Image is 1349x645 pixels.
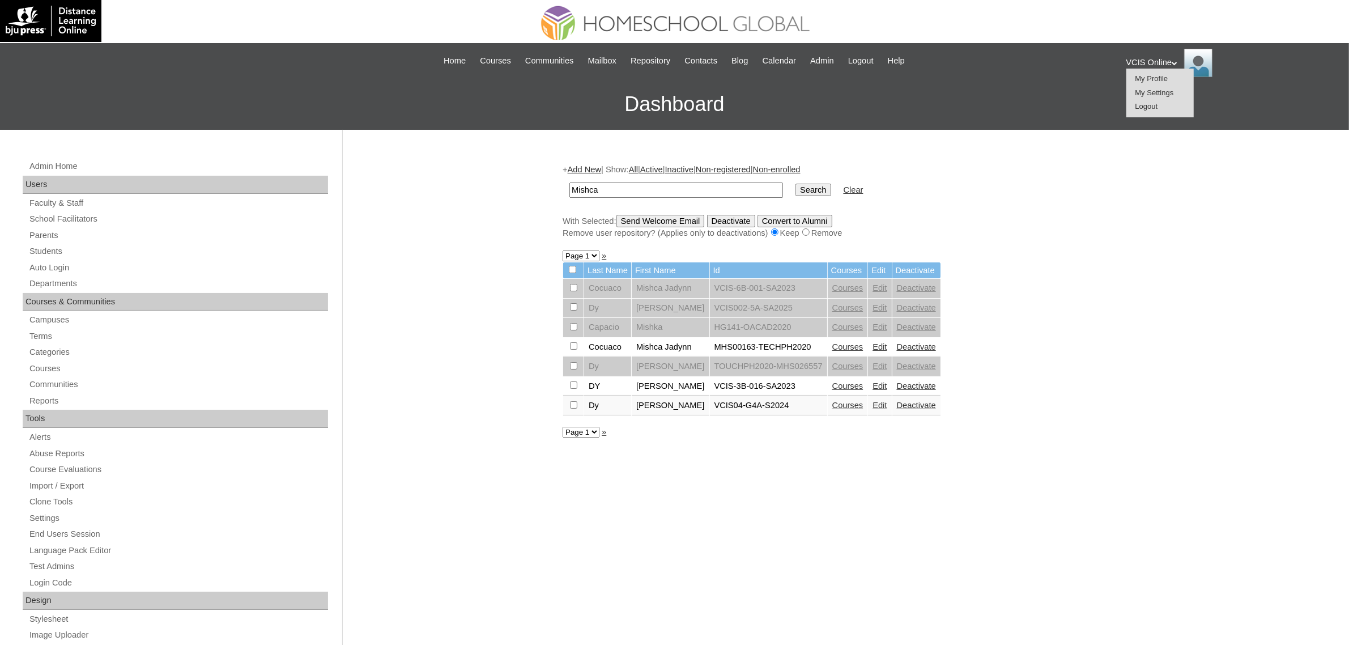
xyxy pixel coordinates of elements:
a: » [602,427,606,436]
td: Courses [828,262,868,279]
a: Contacts [679,54,723,67]
div: Design [23,592,328,610]
input: Send Welcome Email [616,215,705,227]
input: Search [569,183,783,198]
a: Communities [520,54,580,67]
td: Mishka [632,318,709,337]
a: Non-registered [696,165,751,174]
a: Admin Home [28,159,328,173]
td: MHS00163-TECHPH2020 [710,338,827,357]
td: VCIS-6B-001-SA2023 [710,279,827,298]
a: Courses [832,362,863,371]
a: Logout [842,54,879,67]
a: Auto Login [28,261,328,275]
a: Students [28,244,328,258]
td: TOUCHPH2020-MHS026557 [710,357,827,376]
td: Cocuaco [584,338,631,357]
a: My Profile [1135,74,1168,83]
span: Repository [631,54,670,67]
a: Admin [805,54,840,67]
a: Add New [568,165,601,174]
a: Home [438,54,471,67]
a: End Users Session [28,527,328,541]
div: Users [23,176,328,194]
a: Abuse Reports [28,447,328,461]
span: Admin [810,54,834,67]
h3: Dashboard [6,79,1343,130]
a: Mailbox [582,54,623,67]
td: [PERSON_NAME] [632,299,709,318]
td: VCIS002-5A-SA2025 [710,299,827,318]
a: School Facilitators [28,212,328,226]
span: Calendar [763,54,796,67]
td: Dy [584,396,631,415]
a: Logout [1135,102,1158,111]
span: Blog [731,54,748,67]
a: » [602,251,606,260]
a: Stylesheet [28,612,328,626]
a: Import / Export [28,479,328,493]
a: Courses [832,283,863,292]
a: Deactivate [897,362,936,371]
td: First Name [632,262,709,279]
a: Deactivate [897,322,936,332]
a: Test Admins [28,559,328,574]
td: VCIS04-G4A-S2024 [710,396,827,415]
a: Calendar [757,54,802,67]
a: Deactivate [897,401,936,410]
a: Edit [873,342,887,351]
td: Dy [584,299,631,318]
a: Active [640,165,663,174]
a: Courses [832,381,863,391]
td: VCIS-3B-016-SA2023 [710,377,827,396]
a: Inactive [665,165,694,174]
a: Alerts [28,430,328,444]
a: Edit [873,303,887,312]
a: Departments [28,277,328,291]
a: Edit [873,283,887,292]
a: All [629,165,638,174]
span: Mailbox [588,54,617,67]
span: Logout [848,54,874,67]
a: Deactivate [897,303,936,312]
a: Deactivate [897,381,936,391]
a: Courses [832,322,863,332]
div: Remove user repository? (Applies only to deactivations) Keep Remove [563,227,1124,239]
span: Courses [480,54,511,67]
a: Deactivate [897,342,936,351]
td: HG141-OACAD2020 [710,318,827,337]
td: Last Name [584,262,631,279]
a: Communities [28,377,328,392]
div: With Selected: [563,215,1124,239]
input: Deactivate [707,215,755,227]
td: Deactivate [892,262,941,279]
input: Convert to Alumni [758,215,832,227]
td: Mishca Jadynn [632,279,709,298]
a: Edit [873,381,887,391]
td: Mishca Jadynn [632,338,709,357]
a: Help [882,54,910,67]
a: Blog [726,54,754,67]
a: Courses [832,401,863,410]
a: Repository [625,54,676,67]
input: Search [795,184,831,196]
a: Courses [474,54,517,67]
a: Courses [832,342,863,351]
td: Cocuaco [584,279,631,298]
img: VCIS Online Admin [1184,49,1212,77]
a: Terms [28,329,328,343]
div: Tools [23,410,328,428]
a: My Settings [1135,88,1174,97]
img: logo-white.png [6,6,96,36]
a: Edit [873,322,887,332]
td: Edit [868,262,891,279]
span: Home [444,54,466,67]
div: VCIS Online [1126,49,1338,77]
a: Faculty & Staff [28,196,328,210]
a: Language Pack Editor [28,544,328,558]
a: Courses [832,303,863,312]
a: Login Code [28,576,328,590]
a: Deactivate [897,283,936,292]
